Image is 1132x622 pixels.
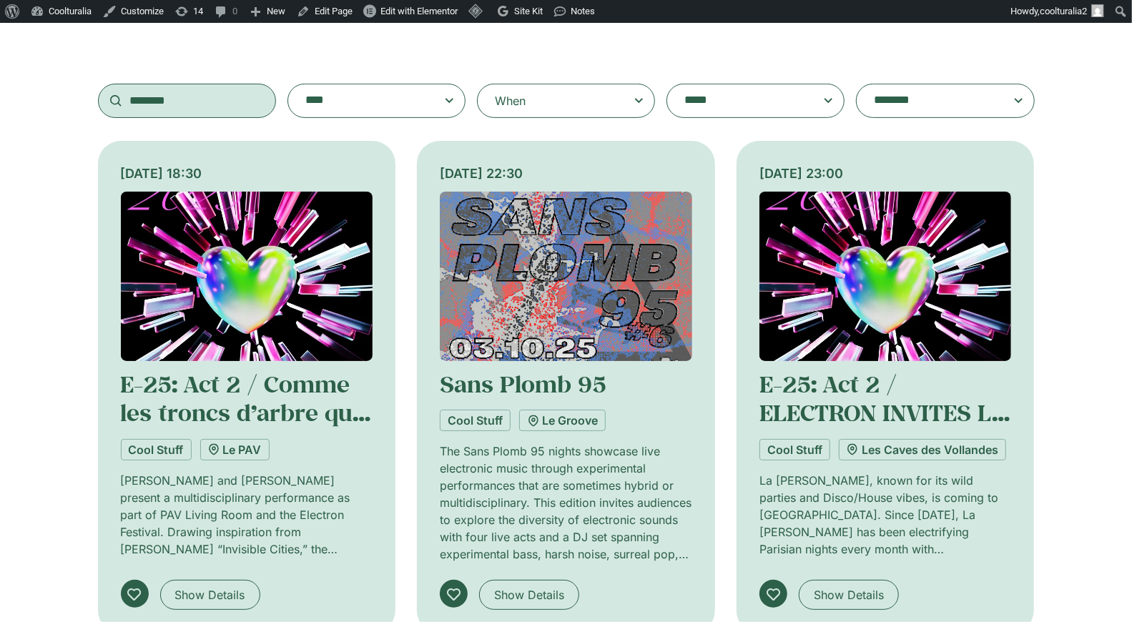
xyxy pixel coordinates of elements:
span: Edit with Elementor [380,6,458,16]
span: Show Details [494,586,564,603]
a: Show Details [479,580,579,610]
a: Show Details [160,580,260,610]
p: La [PERSON_NAME], known for its wild parties and Disco/House vibes, is coming to [GEOGRAPHIC_DATA... [759,472,1012,558]
a: Le Groove [519,410,606,431]
a: Sans Plomb 95 [440,369,606,399]
textarea: Search [684,91,799,111]
a: Les Caves des Vollandes [839,439,1006,460]
textarea: Search [874,91,988,111]
span: Show Details [814,586,884,603]
textarea: Search [305,91,420,111]
span: Show Details [175,586,245,603]
span: Site Kit [514,6,543,16]
a: E-25: Act 2 / ELECTRON INVITES LA MONA [759,369,1010,457]
p: The Sans Plomb 95 nights showcase live electronic music through experimental performances that ar... [440,443,692,563]
img: Coolturalia - E-25: Act. 2 / COMME LES TRONCS D’ARBRE QUI CHAQUE ANNÉE AUGMENTENT D’UNE TOUR [121,192,373,361]
div: When [495,92,526,109]
p: [PERSON_NAME] and [PERSON_NAME] present a multidisciplinary performance as part of PAV Living Roo... [121,472,373,558]
span: coolturalia2 [1040,6,1087,16]
a: Le PAV [200,439,270,460]
a: Cool Stuff [759,439,830,460]
a: Cool Stuff [440,410,511,431]
a: Show Details [799,580,899,610]
a: Cool Stuff [121,439,192,460]
div: [DATE] 22:30 [440,164,692,183]
div: [DATE] 18:30 [121,164,373,183]
div: [DATE] 23:00 [759,164,1012,183]
img: Coolturalia - E-25: Act. 2 / ELECTRON INVITE LA MONA [759,192,1012,361]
